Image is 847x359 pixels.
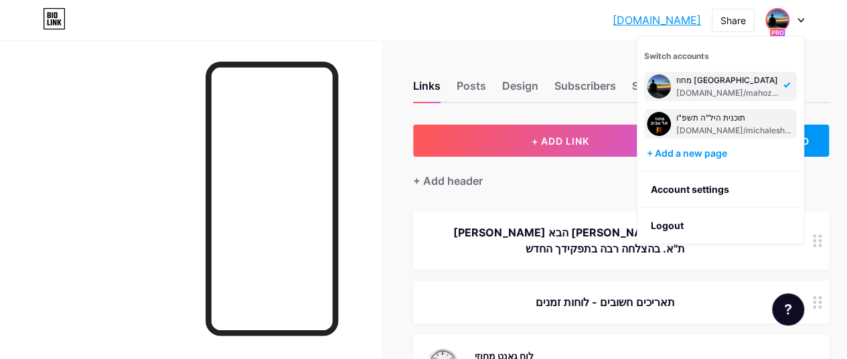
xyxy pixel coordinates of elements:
img: michaleshed [647,112,671,136]
div: + Add a new page [647,147,797,160]
div: + Add header [413,173,483,189]
div: מחוז [GEOGRAPHIC_DATA] [676,75,779,86]
span: Switch accounts [644,51,709,61]
div: Links [413,78,441,102]
div: [DOMAIN_NAME]/michaleshed [676,125,794,136]
li: Logout [637,208,803,244]
div: Share [720,13,746,27]
div: [DOMAIN_NAME]/mahoztelaviv [676,88,779,98]
div: Posts [457,78,486,102]
a: [DOMAIN_NAME] [613,12,701,28]
img: michaleshed [647,74,671,98]
div: [PERSON_NAME] הבא [PERSON_NAME] - מפקח ממונה מחוז ת"א. בהצלחה רבה בתפקידך החדש [429,224,781,257]
div: תוכנית היל"ה תשפ"ו [676,113,794,123]
div: Design [502,78,538,102]
button: + ADD LINK [413,125,708,157]
div: תאריכים חשובים - לוחות זמנים [429,294,781,310]
div: Subscribers [554,78,616,102]
div: Stats [632,78,659,102]
a: Account settings [637,171,803,208]
span: + ADD LINK [532,135,589,147]
img: michaleshed [767,9,788,31]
